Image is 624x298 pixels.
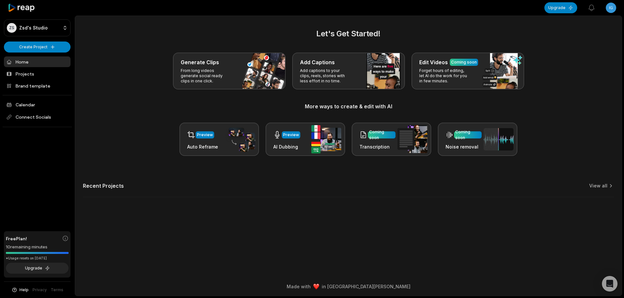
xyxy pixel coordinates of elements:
[19,25,48,31] p: Zsd's Studio
[446,143,482,150] h3: Noise removal
[484,128,513,150] img: noise_removal.png
[11,287,29,293] button: Help
[359,143,396,150] h3: Transcription
[6,244,69,250] div: 10 remaining minutes
[4,80,71,91] a: Brand template
[455,129,480,141] div: Coming soon
[544,2,577,13] button: Upgrade
[311,125,341,153] img: ai_dubbing.png
[6,235,27,242] span: Free Plan!
[51,287,63,293] a: Terms
[300,68,350,84] p: Add captions to your clips, reels, stories with less effort in no time.
[187,143,218,150] h3: Auto Reframe
[197,132,213,138] div: Preview
[300,58,335,66] h3: Add Captions
[4,42,71,53] button: Create Project
[273,143,300,150] h3: AI Dubbing
[81,283,616,290] div: Made with in [GEOGRAPHIC_DATA][PERSON_NAME]
[451,59,477,65] div: Coming soon
[7,23,17,33] div: ZS
[181,68,231,84] p: From long videos generate social ready clips in one click.
[397,125,427,153] img: transcription.png
[589,183,607,189] a: View all
[419,68,470,84] p: Forget hours of editing, let AI do the work for you in few minutes.
[83,28,614,40] h2: Let's Get Started!
[602,276,617,292] div: Open Intercom Messenger
[419,58,448,66] h3: Edit Videos
[369,129,394,141] div: Coming soon
[225,127,255,152] img: auto_reframe.png
[283,132,299,138] div: Preview
[6,256,69,261] div: *Usage resets on [DATE]
[32,287,47,293] a: Privacy
[6,263,69,274] button: Upgrade
[4,68,71,79] a: Projects
[181,58,219,66] h3: Generate Clips
[4,56,71,67] a: Home
[83,102,614,110] h3: More ways to create & edit with AI
[83,183,124,189] h2: Recent Projects
[313,284,319,290] img: heart emoji
[4,99,71,110] a: Calendar
[4,111,71,123] span: Connect Socials
[19,287,29,293] span: Help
